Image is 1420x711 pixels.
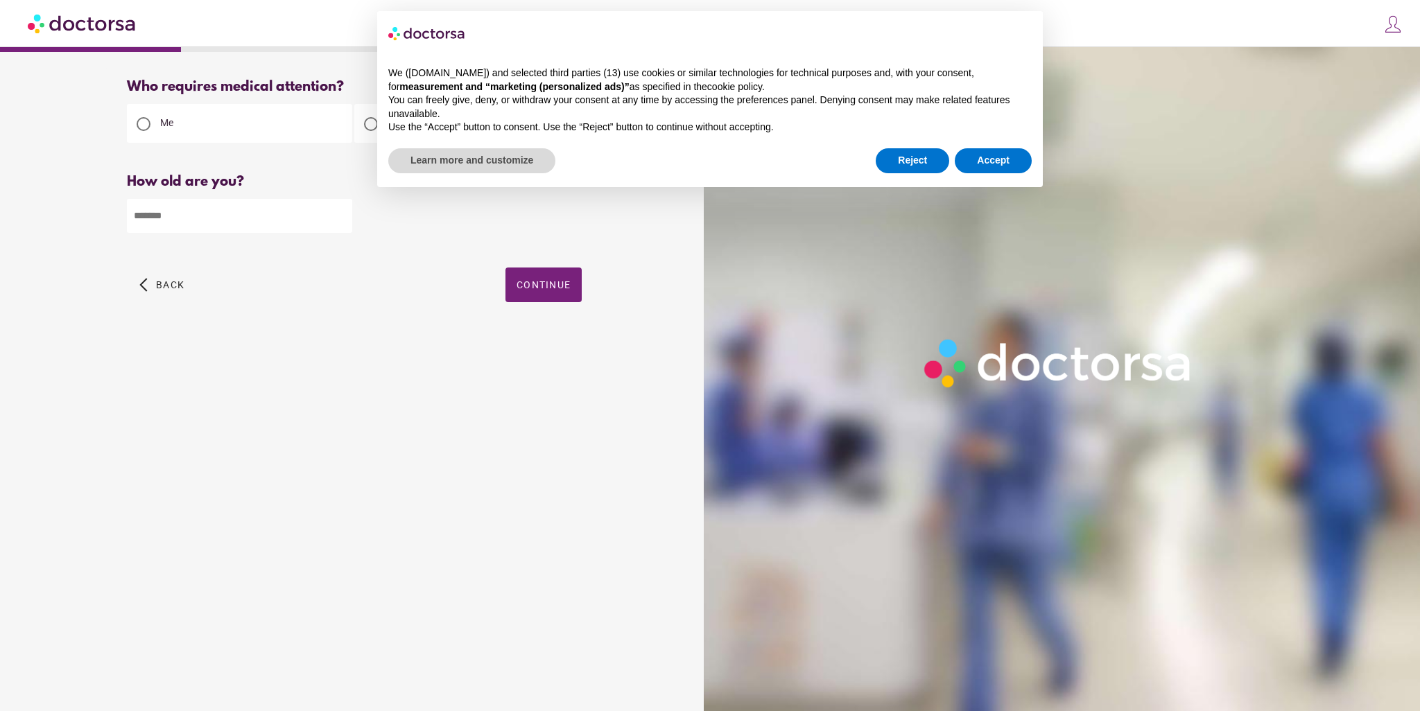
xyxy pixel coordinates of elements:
img: icons8-customer-100.png [1383,15,1403,34]
p: You can freely give, deny, or withdraw your consent at any time by accessing the preferences pane... [388,94,1032,121]
div: How old are you? [127,174,582,190]
p: Use the “Accept” button to consent. Use the “Reject” button to continue without accepting. [388,121,1032,134]
button: Reject [876,148,949,173]
p: We ([DOMAIN_NAME]) and selected third parties (13) use cookies or similar technologies for techni... [388,67,1032,94]
span: Back [156,279,184,290]
button: Learn more and customize [388,148,555,173]
a: cookie policy [707,81,762,92]
img: Doctorsa.com [28,8,137,39]
div: Who requires medical attention? [127,79,582,95]
button: arrow_back_ios Back [134,267,190,302]
button: Accept [955,148,1032,173]
img: Logo-Doctorsa-trans-White-partial-flat.png [917,331,1201,394]
span: Me [160,117,173,128]
img: logo [388,22,466,44]
button: Continue [505,267,582,302]
span: Continue [517,279,571,290]
strong: measurement and “marketing (personalized ads)” [399,81,629,92]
